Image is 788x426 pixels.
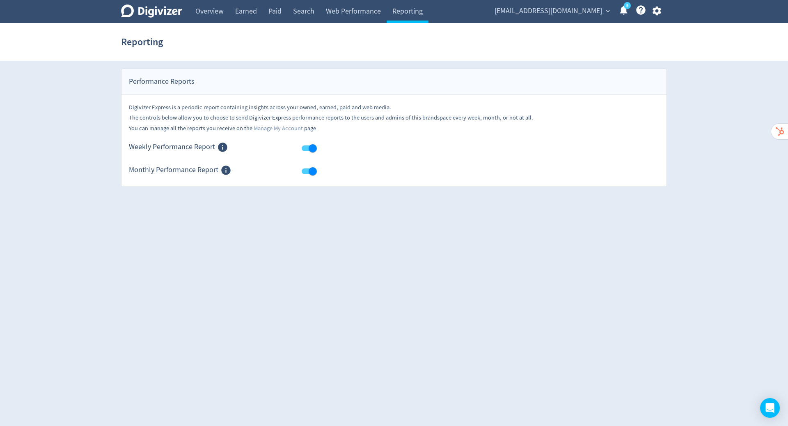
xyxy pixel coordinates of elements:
svg: Members of this Brand Space can receive Weekly Performance Report via email when enabled [217,142,228,153]
text: 5 [626,3,628,9]
span: Weekly Performance Report [129,142,215,153]
div: Performance Reports [121,69,667,94]
small: Digivizer Express is a periodic report containing insights across your owned, earned, paid and we... [129,104,391,111]
button: [EMAIL_ADDRESS][DOMAIN_NAME] [492,5,612,18]
div: Open Intercom Messenger [760,398,780,418]
a: Manage My Account [254,124,303,132]
span: Monthly Performance Report [129,165,218,176]
h1: Reporting [121,29,163,55]
span: expand_more [604,7,612,15]
small: You can manage all the reports you receive on the page [129,124,316,132]
small: The controls below allow you to choose to send Digivizer Express performance reports to the users... [129,114,533,122]
svg: Members of this Brand Space can receive Monthly Performance Report via email when enabled [220,165,231,176]
a: 5 [624,2,631,9]
span: [EMAIL_ADDRESS][DOMAIN_NAME] [495,5,602,18]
